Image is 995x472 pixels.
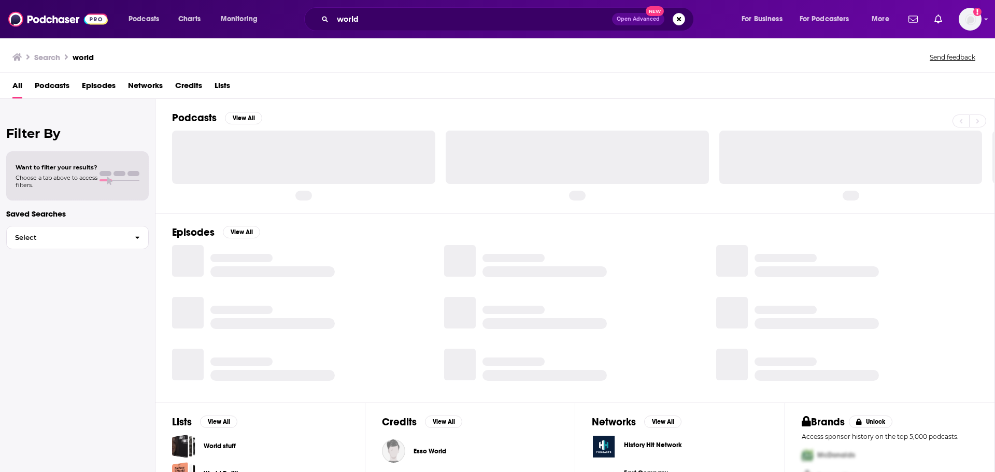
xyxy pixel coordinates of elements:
[802,416,845,428] h2: Brands
[172,416,237,428] a: ListsView All
[592,435,768,459] a: History Hit Network logoHistory Hit Network
[172,111,262,124] a: PodcastsView All
[16,164,97,171] span: Want to filter your results?
[172,416,192,428] h2: Lists
[6,226,149,249] button: Select
[221,12,258,26] span: Monitoring
[7,234,126,241] span: Select
[798,445,817,466] img: First Pro Logo
[802,433,978,440] p: Access sponsor history on the top 5,000 podcasts.
[12,77,22,98] a: All
[314,7,704,31] div: Search podcasts, credits, & more...
[6,126,149,141] h2: Filter By
[644,416,681,428] button: View All
[382,416,417,428] h2: Credits
[215,77,230,98] a: Lists
[592,416,681,428] a: NetworksView All
[904,10,922,28] a: Show notifications dropdown
[200,416,237,428] button: View All
[204,440,236,452] a: World stuff
[214,11,271,27] button: open menu
[382,416,462,428] a: CreditsView All
[172,226,215,239] h2: Episodes
[872,12,889,26] span: More
[333,11,612,27] input: Search podcasts, credits, & more...
[172,226,260,239] a: EpisodesView All
[592,435,616,459] img: History Hit Network logo
[128,77,163,98] a: Networks
[646,6,664,16] span: New
[172,11,207,27] a: Charts
[34,52,60,62] h3: Search
[849,416,893,428] button: Unlock
[624,441,682,449] span: History Hit Network
[414,447,446,455] a: Esso World
[959,8,982,31] span: Logged in as Ashley_Beenen
[930,10,946,28] a: Show notifications dropdown
[8,9,108,29] img: Podchaser - Follow, Share and Rate Podcasts
[382,439,405,463] img: Esso World
[973,8,982,16] svg: Add a profile image
[121,11,173,27] button: open menu
[129,12,159,26] span: Podcasts
[793,11,864,27] button: open menu
[817,450,855,459] span: McDonalds
[73,52,94,62] h3: world
[592,416,636,428] h2: Networks
[82,77,116,98] a: Episodes
[425,416,462,428] button: View All
[382,435,558,468] button: Esso WorldEsso World
[178,12,201,26] span: Charts
[175,77,202,98] a: Credits
[612,13,664,25] button: Open AdvancedNew
[734,11,795,27] button: open menu
[800,12,849,26] span: For Podcasters
[6,209,149,219] p: Saved Searches
[959,8,982,31] button: Show profile menu
[742,12,783,26] span: For Business
[864,11,902,27] button: open menu
[35,77,69,98] a: Podcasts
[225,112,262,124] button: View All
[617,17,660,22] span: Open Advanced
[959,8,982,31] img: User Profile
[223,226,260,238] button: View All
[172,435,195,458] a: World stuff
[172,111,217,124] h2: Podcasts
[927,53,978,62] button: Send feedback
[16,174,97,189] span: Choose a tab above to access filters.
